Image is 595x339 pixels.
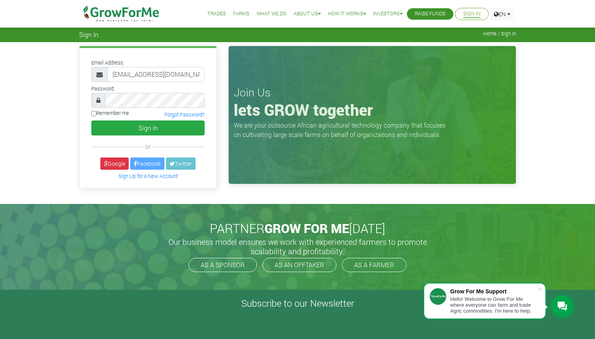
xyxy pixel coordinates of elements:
[118,173,178,179] a: Sign Up for a New Account
[450,296,538,314] div: Hello! Welcome to Grow For Me where everyone can farm and trade Agric commodities. I'm here to help.
[91,109,129,117] label: Remember me
[91,59,124,67] label: Email Address:
[294,10,321,18] a: About Us
[373,10,403,18] a: Investors
[234,100,511,119] h1: lets GROW together
[328,10,366,18] a: How it Works
[164,111,205,118] a: Forgot Password?
[483,31,516,37] span: Home / Sign In
[207,10,226,18] a: Trades
[233,10,249,18] a: Farms
[262,258,336,272] a: AS AN OFFTAKER
[450,288,538,295] div: Grow For Me Support
[415,10,445,18] a: Raise Funds
[107,67,205,82] input: Email Address
[10,298,585,309] h4: Subscribe to our Newsletter
[82,221,513,236] h2: PARTNER [DATE]
[79,31,98,38] span: Sign In
[342,258,407,272] a: AS A FARMER
[490,8,514,20] a: EN
[91,111,96,116] input: Remember me
[91,85,115,93] label: Password:
[257,10,286,18] a: What We Do
[91,142,205,151] div: or
[463,10,480,18] a: Sign In
[234,86,511,99] h3: Join Us
[91,120,205,135] button: Sign In
[100,157,129,170] a: Google
[160,237,435,256] h5: Our business model ensures we work with experienced farmers to promote scalability and profitabil...
[264,220,349,237] span: GROW FOR ME
[234,120,450,139] p: We are your outsource African agricultural technology company that focuses on cultivating large s...
[188,258,257,272] a: AS A SPONSOR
